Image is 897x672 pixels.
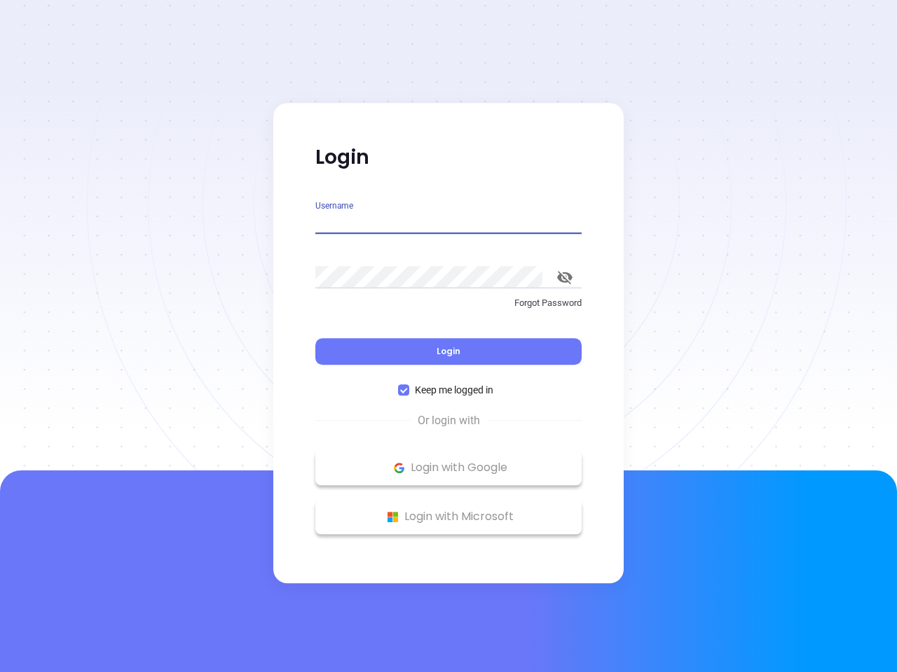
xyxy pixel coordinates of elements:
[315,499,582,534] button: Microsoft Logo Login with Microsoft
[384,508,402,526] img: Microsoft Logo
[315,296,582,310] p: Forgot Password
[315,450,582,485] button: Google Logo Login with Google
[315,202,353,210] label: Username
[315,145,582,170] p: Login
[322,457,575,478] p: Login with Google
[315,338,582,365] button: Login
[322,506,575,527] p: Login with Microsoft
[390,459,408,477] img: Google Logo
[437,345,460,357] span: Login
[548,260,582,294] button: toggle password visibility
[411,412,487,429] span: Or login with
[315,296,582,321] a: Forgot Password
[409,382,499,398] span: Keep me logged in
